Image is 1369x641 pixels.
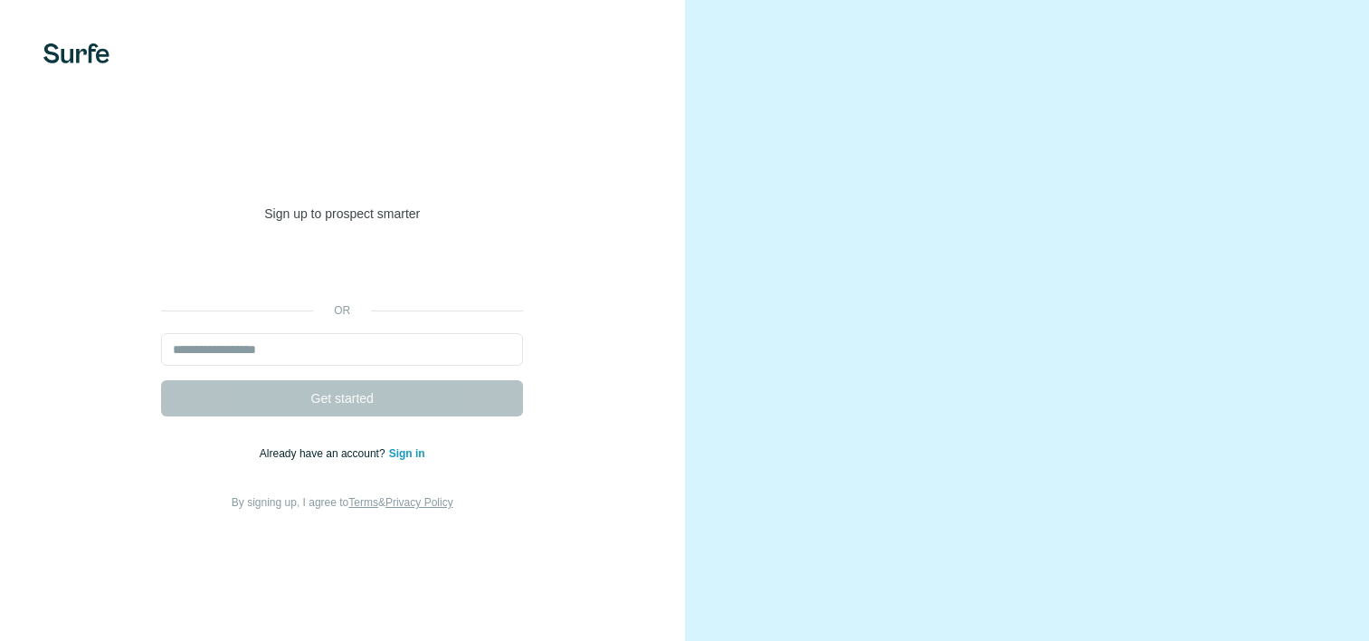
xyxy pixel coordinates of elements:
a: Terms [348,496,378,509]
iframe: Sign in with Google Button [152,250,532,290]
img: Surfe's logo [43,43,109,63]
a: Sign in [389,447,425,460]
h1: Welcome to [GEOGRAPHIC_DATA] [161,129,523,201]
p: or [313,302,371,319]
p: Sign up to prospect smarter [161,205,523,223]
span: By signing up, I agree to & [232,496,453,509]
span: Already have an account? [260,447,389,460]
a: Privacy Policy [385,496,453,509]
iframe: Sign in with Google Dialogue [997,18,1351,228]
